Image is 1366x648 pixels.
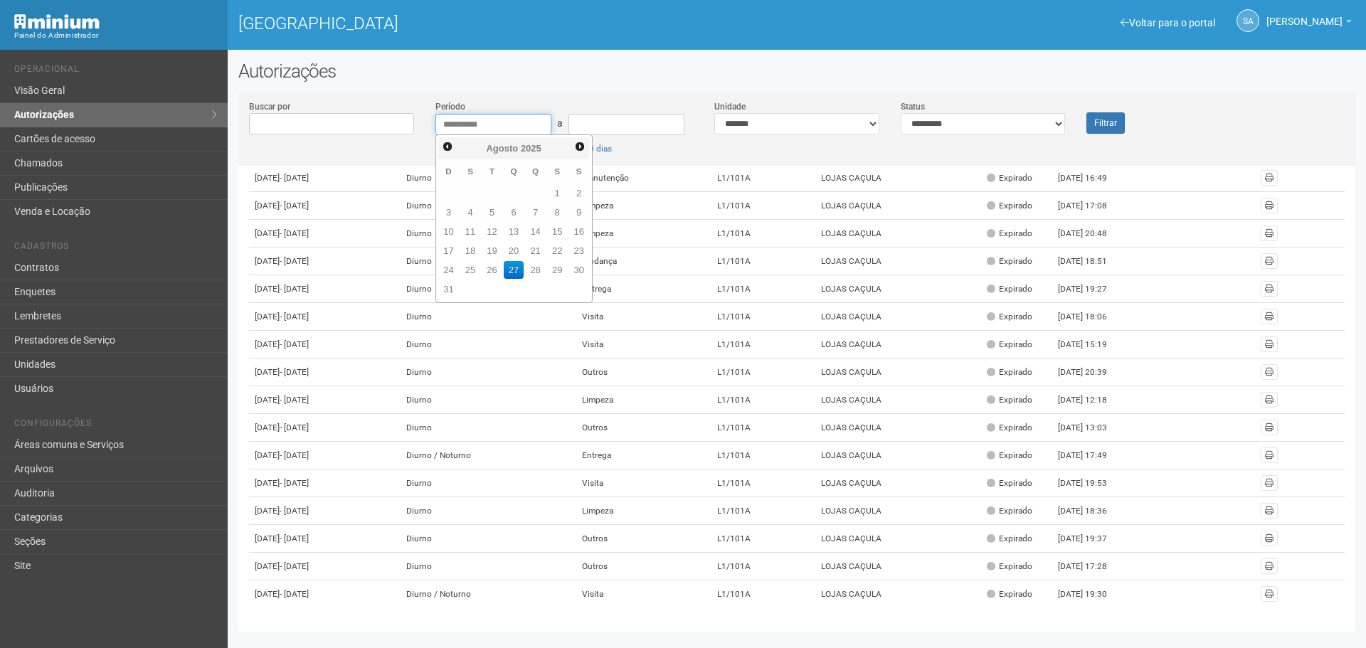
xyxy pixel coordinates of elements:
[521,143,541,154] span: 2025
[249,303,401,331] td: [DATE]
[576,275,711,303] td: Entrega
[14,64,217,79] li: Operacional
[815,220,982,248] td: LOJAS CAÇULA
[987,311,1032,323] div: Expirado
[438,242,459,260] a: 17
[280,367,309,377] span: - [DATE]
[1052,164,1131,192] td: [DATE] 16:49
[486,143,518,154] span: Agosto
[401,275,576,303] td: Diurno
[460,261,481,279] a: 25
[815,303,982,331] td: LOJAS CAÇULA
[525,242,546,260] a: 21
[576,469,711,497] td: Visita
[438,261,459,279] a: 24
[574,141,586,152] span: Próximo
[482,261,502,279] a: 26
[815,275,982,303] td: LOJAS CAÇULA
[547,203,568,221] a: 8
[525,223,546,240] a: 14
[987,172,1032,184] div: Expirado
[711,580,815,608] td: L1/101A
[1052,580,1131,608] td: [DATE] 19:30
[815,386,982,414] td: LOJAS CAÇULA
[1052,386,1131,414] td: [DATE] 12:18
[576,442,711,469] td: Entrega
[401,580,576,608] td: Diurno / Noturno
[711,331,815,358] td: L1/101A
[504,203,524,221] a: 6
[1052,275,1131,303] td: [DATE] 19:27
[576,164,711,192] td: Manutenção
[901,100,925,113] label: Status
[1052,469,1131,497] td: [DATE] 19:53
[576,303,711,331] td: Visita
[525,203,546,221] a: 7
[711,414,815,442] td: L1/101A
[815,164,982,192] td: LOJAS CAÇULA
[249,100,290,113] label: Buscar por
[584,144,612,154] a: 30 dias
[987,588,1032,600] div: Expirado
[547,261,568,279] a: 29
[445,166,451,176] span: Domingo
[1052,525,1131,553] td: [DATE] 19:37
[568,261,589,279] a: 30
[576,525,711,553] td: Outros
[711,497,815,525] td: L1/101A
[576,497,711,525] td: Limpeza
[815,442,982,469] td: LOJAS CAÇULA
[815,469,982,497] td: LOJAS CAÇULA
[568,242,589,260] a: 23
[249,275,401,303] td: [DATE]
[987,366,1032,378] div: Expirado
[401,331,576,358] td: Diurno
[987,255,1032,267] div: Expirado
[547,223,568,240] a: 15
[572,139,588,155] a: Próximo
[547,184,568,202] a: 1
[557,117,563,129] span: a
[438,223,459,240] a: 10
[576,358,711,386] td: Outros
[987,505,1032,517] div: Expirado
[504,223,524,240] a: 13
[1052,414,1131,442] td: [DATE] 13:03
[711,358,815,386] td: L1/101A
[815,192,982,220] td: LOJAS CAÇULA
[1052,220,1131,248] td: [DATE] 20:48
[280,312,309,322] span: - [DATE]
[401,386,576,414] td: Diurno
[987,200,1032,212] div: Expirado
[401,220,576,248] td: Diurno
[576,220,711,248] td: Limpeza
[489,166,494,176] span: Terça
[249,386,401,414] td: [DATE]
[249,358,401,386] td: [DATE]
[401,192,576,220] td: Diurno
[238,14,786,33] h1: [GEOGRAPHIC_DATA]
[532,166,539,176] span: Quinta
[14,14,100,29] img: Minium
[568,223,589,240] a: 16
[401,469,576,497] td: Diurno
[482,242,502,260] a: 19
[249,580,401,608] td: [DATE]
[1266,2,1343,27] span: Silvio Anjos
[280,478,309,488] span: - [DATE]
[280,256,309,266] span: - [DATE]
[1052,553,1131,580] td: [DATE] 17:28
[1052,192,1131,220] td: [DATE] 17:08
[442,141,453,152] span: Anterior
[1237,9,1259,32] a: SA
[439,139,455,155] a: Anterior
[401,553,576,580] td: Diurno
[280,395,309,405] span: - [DATE]
[460,203,481,221] a: 4
[576,331,711,358] td: Visita
[249,414,401,442] td: [DATE]
[711,525,815,553] td: L1/101A
[280,339,309,349] span: - [DATE]
[711,442,815,469] td: L1/101A
[1052,497,1131,525] td: [DATE] 18:36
